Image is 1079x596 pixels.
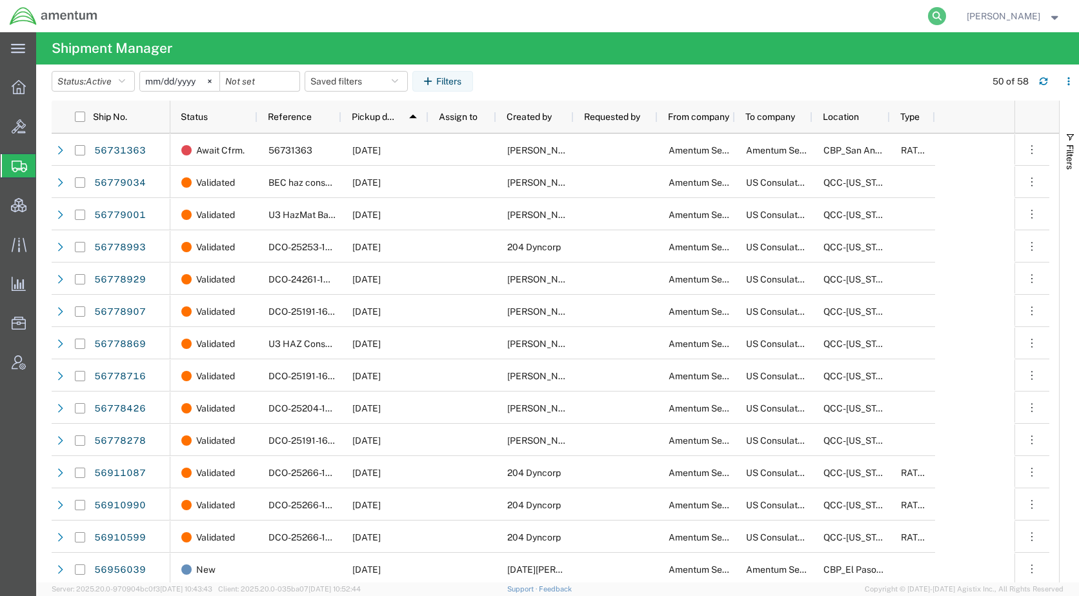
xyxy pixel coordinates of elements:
span: Validated [196,328,235,360]
span: 09/10/2025 [352,339,381,349]
img: logo [9,6,98,26]
span: Created by [507,112,552,122]
span: Amentum Services, Inc. [669,274,765,284]
span: 204 Dyncorp [507,242,561,252]
span: QCC-Texas [823,468,895,478]
span: Await Cfrm. [196,134,245,166]
span: 09/26/2025 [352,564,381,575]
button: Saved filters [305,71,408,92]
span: 09/10/2025 [352,242,381,252]
span: QCC-Texas [823,210,895,220]
span: Amentum Services, Inc. [669,371,765,381]
span: US Consulate General [746,468,838,478]
img: arrow-dropup.svg [403,106,423,127]
span: 09/10/2025 [352,274,381,284]
span: Amentum Services, Inc. [669,500,765,510]
span: Requested by [584,112,640,122]
span: Amentum Services, Inc [669,145,763,155]
span: US Consulate General [746,306,838,317]
span: US Consulate General [746,371,838,381]
span: Validated [196,263,235,295]
span: Validated [196,199,235,231]
span: Jason Martin [507,274,581,284]
span: Copyright © [DATE]-[DATE] Agistix Inc., All Rights Reserved [865,584,1064,595]
span: 09/23/2025 [352,500,381,510]
span: CBP_San Antonio, TX_WST [823,145,992,155]
a: Feedback [539,585,572,593]
a: 56779001 [94,205,146,226]
a: 56911087 [94,463,146,484]
span: To company [745,112,795,122]
span: Pickup date [352,112,399,122]
a: 56778716 [94,366,146,387]
span: CBP_El Paso, TX_ELP [823,564,973,575]
a: 56731363 [94,141,146,161]
span: Amentum Services, Inc. [669,564,765,575]
span: U3 HazMat Batch - 9/12 [268,210,365,220]
span: Amentum Services, Inc. [669,339,765,349]
span: 09/10/2025 [352,210,381,220]
span: Jason Martin [507,371,581,381]
button: Filters [412,71,473,92]
span: 09/10/2025 [352,403,381,413]
span: US Consulate General [746,210,838,220]
a: Support [507,585,539,593]
span: DCO-25191-165261 [268,306,348,317]
span: QCC-Texas [823,339,895,349]
span: BEC haz console 9/10 [268,177,359,188]
span: QCC-Texas [823,403,895,413]
span: Amentum Services, Inc. [669,403,765,413]
span: Amentum Services, Inc. [669,435,765,446]
span: 204 Dyncorp [507,532,561,542]
span: Filters [1065,144,1075,170]
span: Amentum Services, Inc. [669,468,765,478]
span: 09/10/2025 [352,306,381,317]
span: Validated [196,360,235,392]
span: Jason Martin [507,339,581,349]
span: Validated [196,521,235,553]
a: 56778869 [94,334,146,355]
span: Amentum Services, Inc. [669,532,765,542]
span: Assign to [439,112,478,122]
span: Amentum Services, Inc [746,564,841,575]
span: QCC-Texas [823,371,895,381]
span: Amentum Services, Inc [669,177,763,188]
span: QCC-Texas [823,306,895,317]
span: Validated [196,231,235,263]
a: 56910599 [94,528,146,548]
span: DCO-25266-168576 [268,500,354,510]
span: 09/10/2025 [352,435,381,446]
span: U3 HAZ Console Batch 4 [268,339,372,349]
a: 56956039 [94,560,146,581]
span: Amentum Services, Inc [746,145,841,155]
span: Jason Martin [507,306,581,317]
span: Ship No. [93,112,127,122]
span: QCC-Texas [823,177,895,188]
span: Jason Martin [507,210,581,220]
span: 09/10/2025 [352,177,381,188]
span: Validated [196,166,235,199]
span: DCO-25253-168014 [268,242,352,252]
span: RATED [901,532,930,542]
input: Not set [220,72,299,91]
button: [PERSON_NAME] [966,8,1062,24]
span: [DATE] 10:43:43 [160,585,212,593]
span: Reference [268,112,312,122]
span: 56731363 [268,145,312,155]
span: DCO-25266-168577 [268,468,353,478]
span: Validated [196,392,235,424]
span: DCO-25191-165265 [268,371,350,381]
span: 204 Dyncorp [507,500,561,510]
span: Validated [196,295,235,328]
span: Status [181,112,208,122]
span: 204 Dyncorp [507,468,561,478]
span: ROMAN TRUJILLO [507,145,673,155]
span: Validated [196,424,235,457]
span: Client: 2025.20.0-035ba07 [218,585,361,593]
span: Jason Martin [507,435,581,446]
span: QCC-Texas [823,274,895,284]
input: Not set [140,72,219,91]
span: Amentum Services, Inc. [669,242,765,252]
span: US Consulate General [746,435,838,446]
a: 56778907 [94,302,146,323]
